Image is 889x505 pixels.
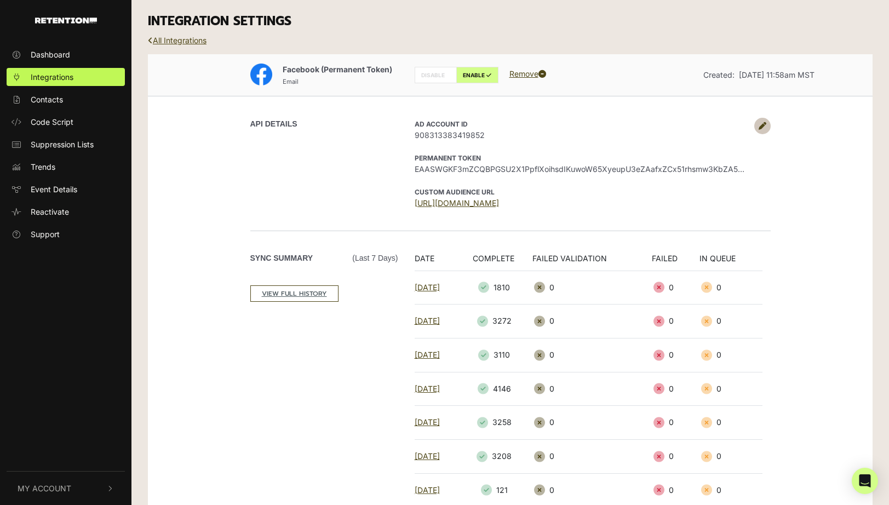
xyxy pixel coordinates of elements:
strong: Permanent Token [415,154,481,162]
td: 3110 [461,338,532,372]
img: Retention.com [35,18,97,24]
span: Created: [703,70,735,79]
a: Integrations [7,68,125,86]
td: 0 [652,406,699,440]
a: Suppression Lists [7,135,125,153]
button: My Account [7,472,125,505]
td: 0 [652,305,699,338]
span: Reactivate [31,206,69,217]
td: 0 [699,439,762,473]
td: 0 [532,338,652,372]
span: Support [31,228,60,240]
td: 0 [652,372,699,406]
span: Trends [31,161,55,173]
span: Event Details [31,183,77,195]
td: 3272 [461,305,532,338]
td: 3208 [461,439,532,473]
td: 0 [699,372,762,406]
td: 4146 [461,372,532,406]
td: 0 [532,305,652,338]
td: 0 [532,406,652,440]
label: ENABLE [456,67,498,83]
a: Code Script [7,113,125,131]
span: [DATE] 11:58am MST [739,70,815,79]
td: 0 [652,439,699,473]
span: My Account [18,483,71,494]
th: COMPLETE [461,253,532,271]
div: Open Intercom Messenger [852,468,878,494]
a: [URL][DOMAIN_NAME] [415,198,499,208]
th: IN QUEUE [699,253,762,271]
span: 908313383419852 [415,129,749,141]
span: (Last 7 days) [352,253,398,264]
td: 0 [699,271,762,305]
h3: INTEGRATION SETTINGS [148,14,873,29]
strong: AD Account ID [415,120,468,128]
a: Support [7,225,125,243]
small: Email [283,78,299,85]
span: Contacts [31,94,63,105]
a: Contacts [7,90,125,108]
td: 0 [532,439,652,473]
a: Remove [509,69,546,78]
td: 0 [699,305,762,338]
label: DISABLE [415,67,457,83]
a: Reactivate [7,203,125,221]
a: [DATE] [415,417,440,427]
td: 0 [699,338,762,372]
td: 0 [532,372,652,406]
span: Dashboard [31,49,70,60]
td: 0 [532,271,652,305]
a: Trends [7,158,125,176]
span: Integrations [31,71,73,83]
strong: CUSTOM AUDIENCE URL [415,188,495,196]
span: Suppression Lists [31,139,94,150]
a: [DATE] [415,485,440,495]
a: [DATE] [415,384,440,393]
a: Dashboard [7,45,125,64]
a: [DATE] [415,316,440,325]
td: 0 [699,406,762,440]
td: 0 [652,271,699,305]
td: 1810 [461,271,532,305]
th: FAILED [652,253,699,271]
a: [DATE] [415,350,440,359]
span: Code Script [31,116,73,128]
a: [DATE] [415,283,440,292]
td: 0 [652,338,699,372]
a: Event Details [7,180,125,198]
th: FAILED VALIDATION [532,253,652,271]
a: [DATE] [415,451,440,461]
a: VIEW FULL HISTORY [250,285,339,302]
th: DATE [415,253,461,271]
label: API DETAILS [250,118,297,130]
td: 3258 [461,406,532,440]
span: Facebook (Permanent Token) [283,65,392,74]
img: Facebook (Permanent Token) [250,64,272,85]
span: EAASWGKF3mZCQBPGSU2X1PpflXoihsdIKuwoW65XyeupU3eZAafxZCx51rhsmw3KbZA5HMZAV0zoCQwpKwPfqZAcPIrOgAcin... [415,163,749,175]
label: Sync Summary [250,253,398,264]
a: All Integrations [148,36,207,45]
